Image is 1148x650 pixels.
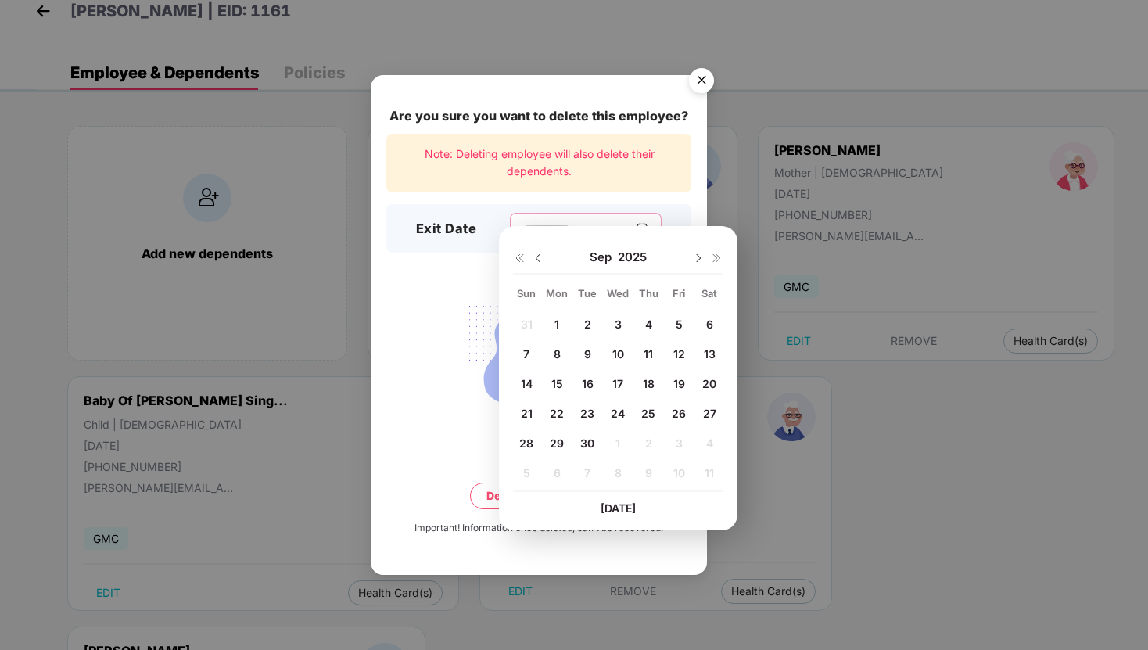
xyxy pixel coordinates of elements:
[673,377,685,390] span: 19
[643,377,655,390] span: 18
[580,407,594,420] span: 23
[644,347,653,361] span: 11
[414,521,663,536] div: Important! Information once deleted, can’t be recovered.
[521,377,533,390] span: 14
[615,318,622,331] span: 3
[523,347,529,361] span: 7
[612,377,623,390] span: 17
[386,134,691,192] div: Note: Deleting employee will also delete their dependents.
[703,407,716,420] span: 27
[636,222,648,235] img: svg+xml;base64,PHN2ZyBpZD0iQ2FsZW5kYXItMzJ4MzIiIHhtbG5zPSJodHRwOi8vd3d3LnczLm9yZy8yMDAwL3N2ZyIgd2...
[550,407,564,420] span: 22
[611,407,625,420] span: 24
[416,219,477,239] h3: Exit Date
[532,252,544,264] img: svg+xml;base64,PHN2ZyBpZD0iRHJvcGRvd24tMzJ4MzIiIHhtbG5zPSJodHRwOi8vd3d3LnczLm9yZy8yMDAwL3N2ZyIgd2...
[706,318,713,331] span: 6
[702,377,716,390] span: 20
[386,106,691,126] div: Are you sure you want to delete this employee?
[673,347,685,361] span: 12
[590,250,618,265] span: Sep
[582,377,594,390] span: 16
[641,407,655,420] span: 25
[704,347,716,361] span: 13
[696,286,723,300] div: Sat
[601,501,636,515] span: [DATE]
[665,286,693,300] div: Fri
[470,483,608,509] button: Delete permanently
[451,296,626,418] img: svg+xml;base64,PHN2ZyB4bWxucz0iaHR0cDovL3d3dy53My5vcmcvMjAwMC9zdmciIHdpZHRoPSIyMjQiIGhlaWdodD0iMT...
[584,318,591,331] span: 2
[513,286,540,300] div: Sun
[676,318,683,331] span: 5
[550,436,564,450] span: 29
[612,347,624,361] span: 10
[645,318,652,331] span: 4
[521,407,533,420] span: 21
[711,252,723,264] img: svg+xml;base64,PHN2ZyB4bWxucz0iaHR0cDovL3d3dy53My5vcmcvMjAwMC9zdmciIHdpZHRoPSIxNiIgaGVpZ2h0PSIxNi...
[680,61,723,105] img: svg+xml;base64,PHN2ZyB4bWxucz0iaHR0cDovL3d3dy53My5vcmcvMjAwMC9zdmciIHdpZHRoPSI1NiIgaGVpZ2h0PSI1Ni...
[584,347,591,361] span: 9
[544,286,571,300] div: Mon
[604,286,632,300] div: Wed
[680,60,722,102] button: Close
[513,252,526,264] img: svg+xml;base64,PHN2ZyB4bWxucz0iaHR0cDovL3d3dy53My5vcmcvMjAwMC9zdmciIHdpZHRoPSIxNiIgaGVpZ2h0PSIxNi...
[635,286,662,300] div: Thu
[519,436,533,450] span: 28
[554,318,559,331] span: 1
[672,407,686,420] span: 26
[554,347,561,361] span: 8
[618,250,647,265] span: 2025
[574,286,601,300] div: Tue
[551,377,563,390] span: 15
[580,436,594,450] span: 30
[692,252,705,264] img: svg+xml;base64,PHN2ZyBpZD0iRHJvcGRvd24tMzJ4MzIiIHhtbG5zPSJodHRwOi8vd3d3LnczLm9yZy8yMDAwL3N2ZyIgd2...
